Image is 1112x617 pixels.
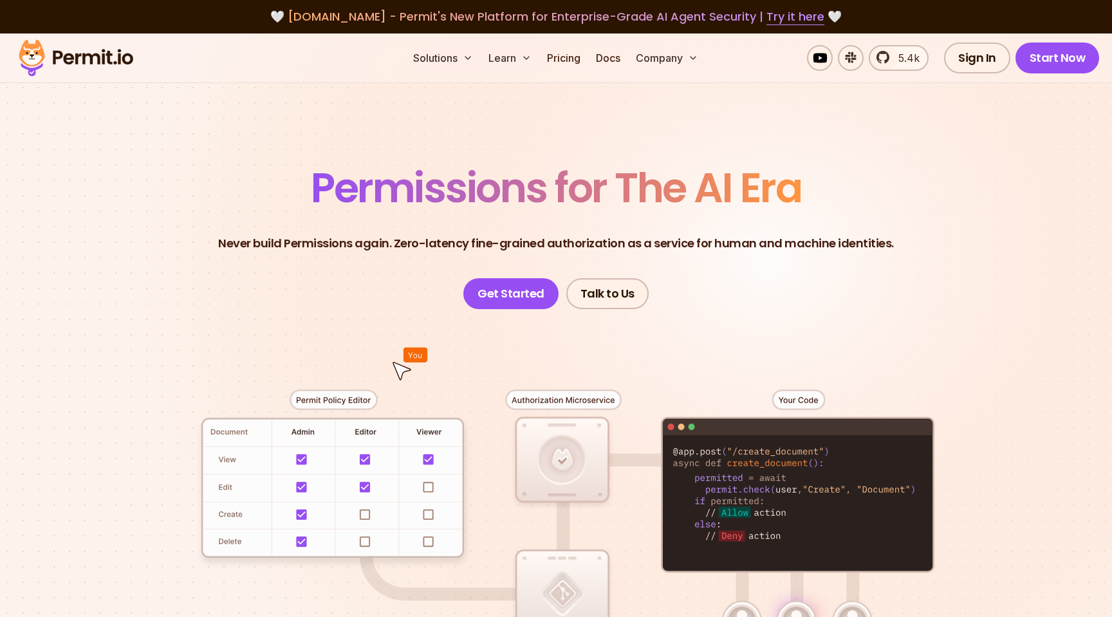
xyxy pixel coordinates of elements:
[408,45,478,71] button: Solutions
[1015,43,1100,73] a: Start Now
[483,45,537,71] button: Learn
[891,50,920,66] span: 5.4k
[591,45,625,71] a: Docs
[463,278,559,309] a: Get Started
[311,159,801,216] span: Permissions for The AI Era
[766,8,824,25] a: Try it here
[566,278,649,309] a: Talk to Us
[631,45,703,71] button: Company
[288,8,824,24] span: [DOMAIN_NAME] - Permit's New Platform for Enterprise-Grade AI Agent Security |
[218,234,894,252] p: Never build Permissions again. Zero-latency fine-grained authorization as a service for human and...
[869,45,929,71] a: 5.4k
[944,43,1010,73] a: Sign In
[13,36,139,80] img: Permit logo
[542,45,586,71] a: Pricing
[31,8,1081,26] div: 🤍 🤍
